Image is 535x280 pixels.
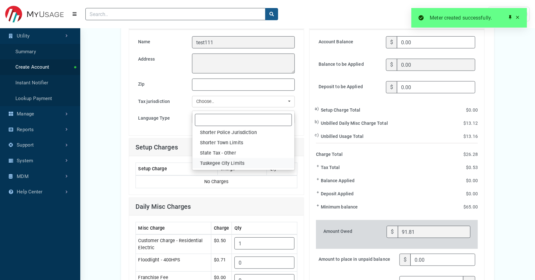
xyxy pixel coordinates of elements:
[196,98,287,105] div: Choose..
[463,204,478,210] span: $65.00
[316,36,383,54] label: Account Balance
[463,133,478,140] span: $13.16
[430,15,492,21] span: Meter created successfully.
[399,254,411,266] span: $
[316,59,383,76] label: Balance to be Applied
[316,81,383,98] label: Deposit to be Applied
[466,191,478,197] span: $0.00
[387,226,398,238] span: $
[192,96,295,107] button: Choose..
[85,8,266,20] input: Search
[321,202,358,212] span: Minimum balance
[466,107,478,114] span: $0.00
[136,79,189,91] label: Zip
[508,15,513,20] div: Pin
[397,81,475,93] input: AccountDeposit
[200,160,244,167] span: Tuskegee City Limits
[136,143,178,151] h5: Setup Charges
[211,254,232,272] td: $0.71
[321,134,364,141] span: Unbilled Usage Total
[316,254,397,271] label: Amount to place in unpaid balance
[136,96,189,107] label: Tax jurisdiction
[265,8,278,20] button: search
[232,222,297,234] th: Qty
[463,151,478,158] span: $26.28
[397,36,475,48] input: AccountBalance
[397,59,475,71] input: BalanceApplied
[386,36,397,48] span: $
[466,164,478,171] span: $0.53
[136,203,191,210] h5: Daily Misc Charges
[321,226,384,243] label: Amount Owed
[321,107,361,115] span: Setup Charge Total
[136,254,211,272] td: Floodlight - 400HPS
[321,176,355,185] span: Balance Applied
[466,177,478,184] span: $0.00
[200,150,236,157] span: State Tax - Other
[321,121,388,128] span: Unbilled Daily Misc Charge Total
[463,120,478,127] span: $13.12
[321,163,340,172] span: Tax Total
[398,226,471,238] input: oweText
[386,81,397,93] span: $
[200,129,257,136] span: Shorter Police Jurisdiction
[136,222,211,234] th: Misc Charge
[410,254,475,266] input: oweText
[136,54,189,73] label: Address
[515,15,520,20] div: Close
[211,222,232,234] th: Charge
[136,36,189,48] label: Name
[136,234,211,254] td: Customer Charge - Residential Electric
[5,6,64,23] img: ESITESTV3 Logo
[69,8,80,20] button: Menu
[211,234,232,254] td: $0.50
[136,163,218,175] th: Setup Charge
[488,7,530,21] a: User Settings
[136,113,189,124] label: Language Type
[136,175,297,188] td: No Charges
[321,189,354,199] span: Deposit Applied
[316,149,343,159] span: Charge Total
[200,140,243,147] span: Shorter Town Limits
[386,59,397,71] span: $
[195,114,292,126] input: Search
